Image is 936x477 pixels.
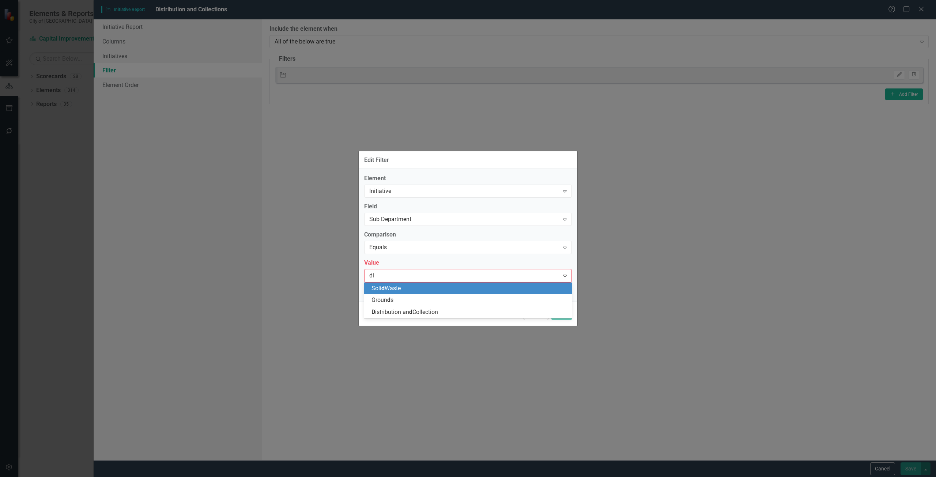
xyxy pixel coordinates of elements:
[369,243,559,252] div: Equals
[364,174,572,183] label: Element
[409,308,412,315] span: d
[371,285,401,292] span: Soli Waste
[364,157,389,163] div: Edit Filter
[369,215,559,224] div: Sub Department
[364,231,572,239] label: Comparison
[371,296,393,303] span: Groun s
[371,308,375,315] span: D
[387,296,390,303] span: d
[371,308,438,315] span: istribution an Collection
[364,202,572,211] label: Field
[364,259,572,267] label: Value
[369,187,559,196] div: Initiative
[381,285,385,292] span: d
